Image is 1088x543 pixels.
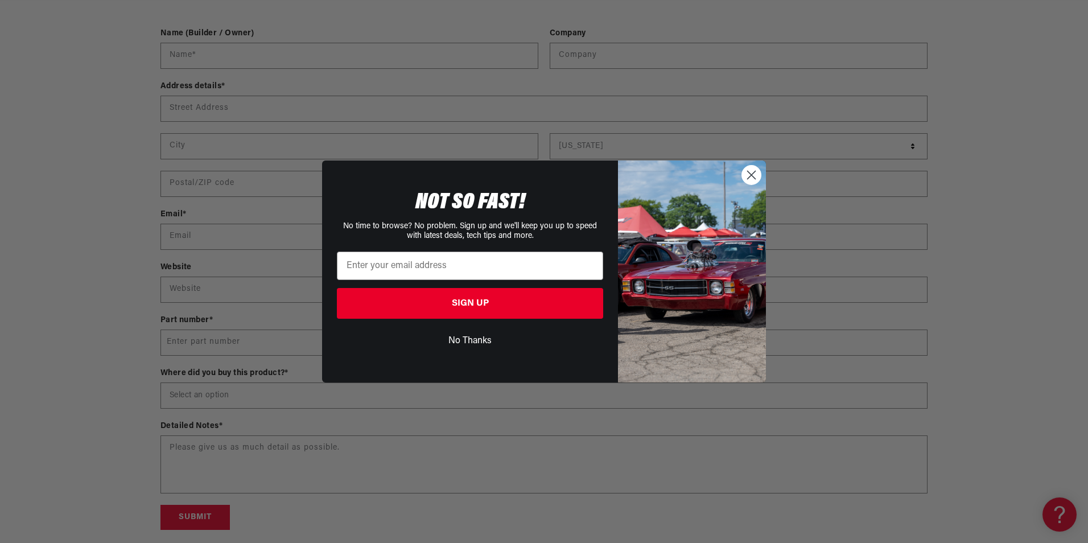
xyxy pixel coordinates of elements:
[343,222,597,240] span: No time to browse? No problem. Sign up and we'll keep you up to speed with latest deals, tech tip...
[337,252,603,280] input: Enter your email address
[337,330,603,352] button: No Thanks
[618,161,766,382] img: 85cdd541-2605-488b-b08c-a5ee7b438a35.jpeg
[415,191,525,214] span: NOT SO FAST!
[337,288,603,319] button: SIGN UP
[741,165,761,185] button: Close dialog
